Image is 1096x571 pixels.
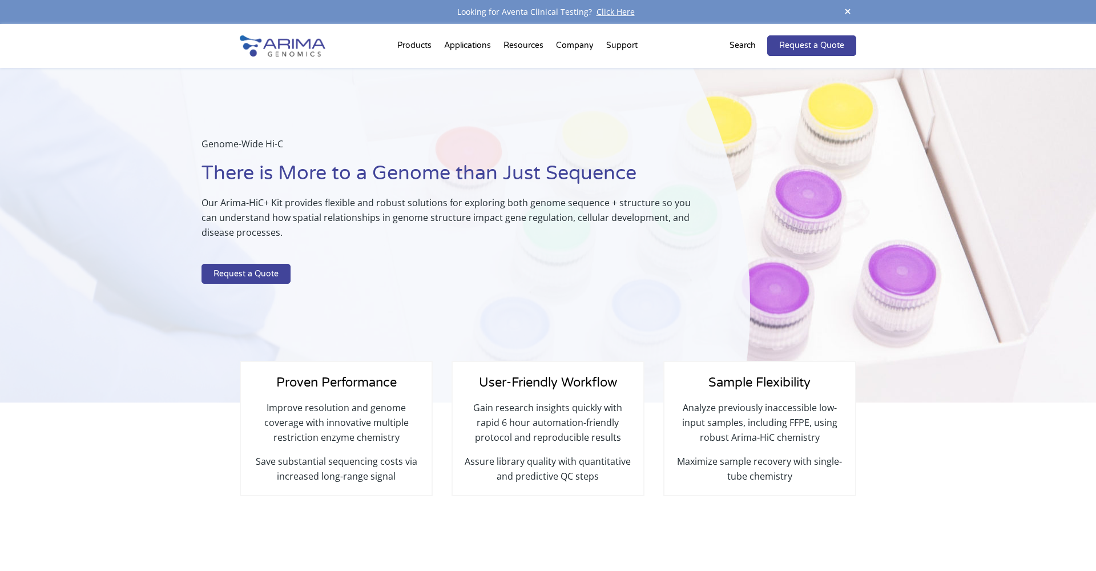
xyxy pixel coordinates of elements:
[202,264,291,284] a: Request a Quote
[767,35,856,56] a: Request a Quote
[276,375,397,390] span: Proven Performance
[464,400,632,454] p: Gain research insights quickly with rapid 6 hour automation-friendly protocol and reproducible re...
[240,35,325,57] img: Arima-Genomics-logo
[202,160,692,195] h1: There is More to a Genome than Just Sequence
[730,38,756,53] p: Search
[464,454,632,484] p: Assure library quality with quantitative and predictive QC steps
[676,454,844,484] p: Maximize sample recovery with single-tube chemistry
[676,400,844,454] p: Analyze previously inaccessible low-input samples, including FFPE, using robust Arima-HiC chemistry
[479,375,617,390] span: User-Friendly Workflow
[252,454,420,484] p: Save substantial sequencing costs via increased long-range signal
[592,6,639,17] a: Click Here
[252,400,420,454] p: Improve resolution and genome coverage with innovative multiple restriction enzyme chemistry
[240,5,856,19] div: Looking for Aventa Clinical Testing?
[202,136,692,160] p: Genome-Wide Hi-C
[202,195,692,249] p: Our Arima-HiC+ Kit provides flexible and robust solutions for exploring both genome sequence + st...
[708,375,811,390] span: Sample Flexibility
